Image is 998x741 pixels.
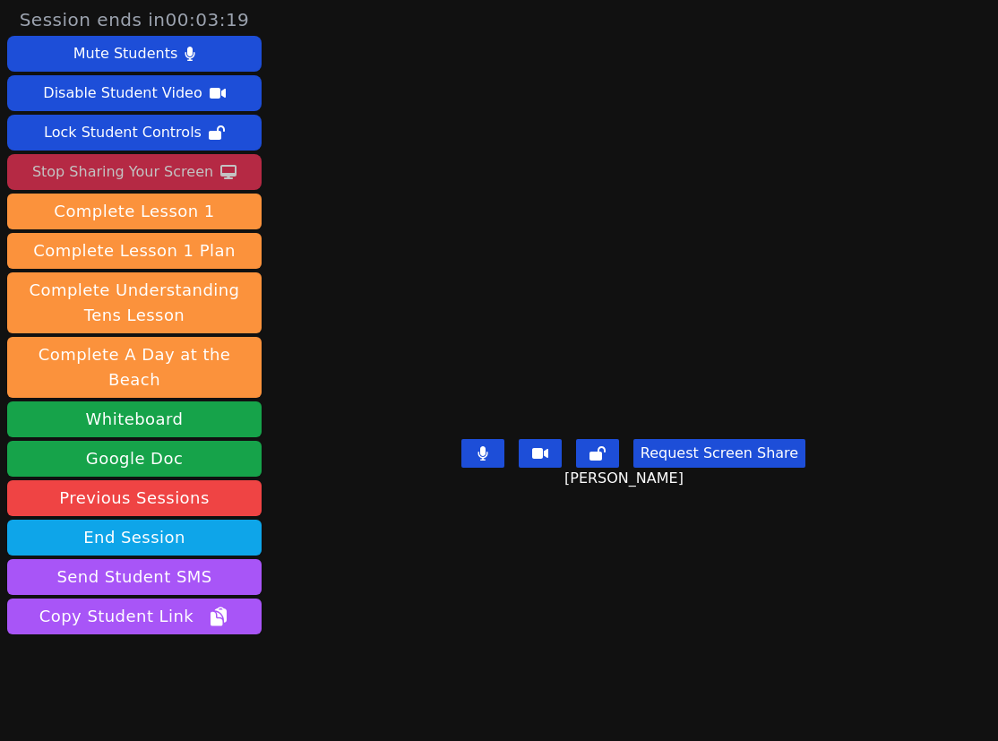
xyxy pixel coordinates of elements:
[7,75,262,111] button: Disable Student Video
[7,115,262,151] button: Lock Student Controls
[633,439,805,468] button: Request Screen Share
[32,158,213,186] div: Stop Sharing Your Screen
[73,39,177,68] div: Mute Students
[7,401,262,437] button: Whiteboard
[7,480,262,516] a: Previous Sessions
[39,604,229,629] span: Copy Student Link
[44,118,202,147] div: Lock Student Controls
[43,79,202,108] div: Disable Student Video
[7,194,262,229] button: Complete Lesson 1
[564,468,688,489] span: [PERSON_NAME]
[166,9,250,30] time: 00:03:19
[7,520,262,556] button: End Session
[20,7,250,32] span: Session ends in
[7,337,262,398] button: Complete A Day at the Beach
[7,36,262,72] button: Mute Students
[7,272,262,333] button: Complete Understanding Tens Lesson
[7,233,262,269] button: Complete Lesson 1 Plan
[7,559,262,595] button: Send Student SMS
[7,154,262,190] button: Stop Sharing Your Screen
[7,599,262,634] button: Copy Student Link
[7,441,262,477] a: Google Doc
